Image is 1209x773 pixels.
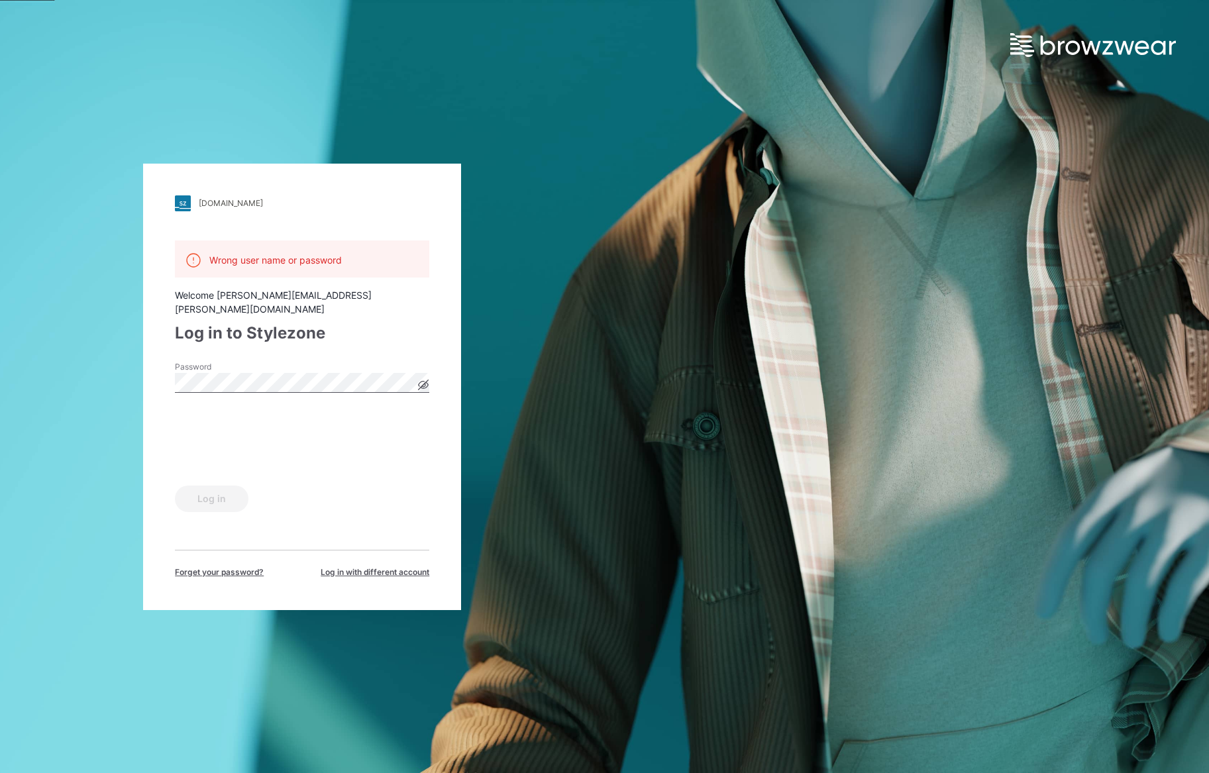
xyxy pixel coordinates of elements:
[199,198,263,208] div: [DOMAIN_NAME]
[175,195,429,211] a: [DOMAIN_NAME]
[175,321,429,345] div: Log in to Stylezone
[185,252,201,268] img: alert.76a3ded3c87c6ed799a365e1fca291d4.svg
[175,288,429,316] div: Welcome [PERSON_NAME][EMAIL_ADDRESS][PERSON_NAME][DOMAIN_NAME]
[175,195,191,211] img: stylezone-logo.562084cfcfab977791bfbf7441f1a819.svg
[209,253,342,267] p: Wrong user name or password
[175,361,268,373] label: Password
[175,413,376,464] iframe: reCAPTCHA
[1010,33,1176,57] img: browzwear-logo.e42bd6dac1945053ebaf764b6aa21510.svg
[175,566,264,578] span: Forget your password?
[321,566,429,578] span: Log in with different account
